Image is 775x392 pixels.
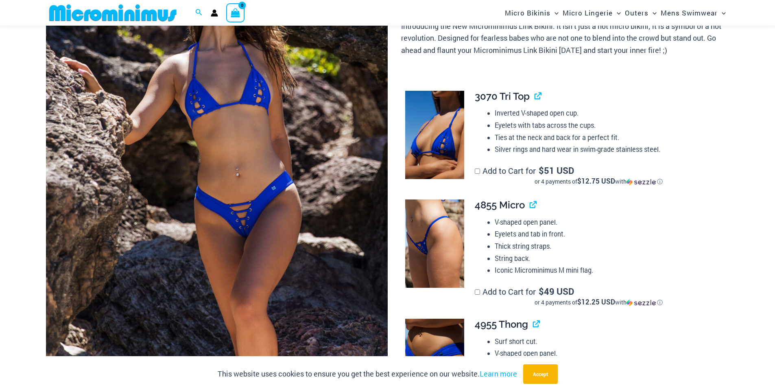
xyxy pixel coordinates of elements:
li: Eyelets and tab in front. [495,228,723,240]
li: Ties at the neck and back for a perfect fit. [495,131,723,144]
div: or 4 payments of with [475,298,723,307]
a: Micro LingerieMenu ToggleMenu Toggle [561,2,623,23]
button: Accept [523,364,558,384]
li: String back. [495,252,723,265]
span: Menu Toggle [718,2,726,23]
span: $ [539,285,544,297]
span: 49 USD [539,287,574,296]
img: Sezzle [627,178,656,186]
div: or 4 payments of with [475,177,723,186]
a: Mens SwimwearMenu ToggleMenu Toggle [659,2,728,23]
li: Eyelets with tabs across the cups. [495,119,723,131]
li: Thick string straps. [495,240,723,252]
li: V-shaped open panel. [495,216,723,228]
a: Search icon link [195,8,203,18]
span: Micro Lingerie [563,2,613,23]
span: Menu Toggle [613,2,621,23]
li: Surf short cut. [495,335,723,348]
a: Learn more [480,369,517,379]
img: Sezzle [627,299,656,307]
span: 51 USD [539,166,574,175]
input: Add to Cart for$49 USDor 4 payments of$12.25 USDwithSezzle Click to learn more about Sezzle [475,289,480,295]
a: View Shopping Cart, empty [226,3,245,22]
span: 4955 Thong [475,318,528,330]
div: or 4 payments of$12.75 USDwithSezzle Click to learn more about Sezzle [475,177,723,186]
a: Micro BikinisMenu ToggleMenu Toggle [503,2,561,23]
label: Add to Cart for [475,286,723,307]
li: Iconic Microminimus M mini flag. [495,264,723,276]
span: Micro Bikinis [505,2,550,23]
input: Add to Cart for$51 USDor 4 payments of$12.75 USDwithSezzle Click to learn more about Sezzle [475,169,480,174]
img: Link Cobalt Blue 4855 Bottom [405,199,464,288]
a: OutersMenu ToggleMenu Toggle [623,2,659,23]
span: Menu Toggle [550,2,559,23]
li: Silver rings and hard wear in swim-grade stainless steel. [495,143,723,155]
a: Account icon link [211,9,218,17]
li: Inverted V-shaped open cup. [495,107,723,119]
span: Menu Toggle [648,2,657,23]
p: This website uses cookies to ensure you get the best experience on our website. [218,368,517,380]
label: Add to Cart for [475,165,723,186]
span: 4855 Micro [475,199,525,211]
li: V-shaped open panel. [495,347,723,359]
img: Link Cobalt Blue 3070 Top [405,91,464,180]
span: 3070 Tri Top [475,90,530,102]
span: $12.25 USD [577,297,615,307]
img: MM SHOP LOGO FLAT [46,4,180,22]
span: Mens Swimwear [661,2,718,23]
span: $12.75 USD [577,176,615,186]
div: or 4 payments of$12.25 USDwithSezzle Click to learn more about Sezzle [475,298,723,307]
nav: Site Navigation [502,1,729,24]
span: $ [539,164,544,176]
span: Outers [625,2,648,23]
